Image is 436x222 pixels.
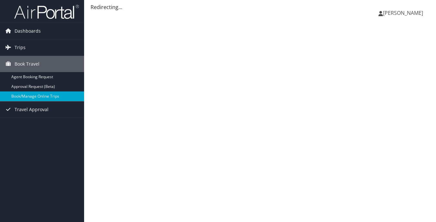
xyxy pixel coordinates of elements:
[15,101,49,118] span: Travel Approval
[378,3,430,23] a: [PERSON_NAME]
[15,56,39,72] span: Book Travel
[91,3,430,11] div: Redirecting...
[14,4,79,19] img: airportal-logo.png
[15,23,41,39] span: Dashboards
[15,39,26,56] span: Trips
[383,9,423,16] span: [PERSON_NAME]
